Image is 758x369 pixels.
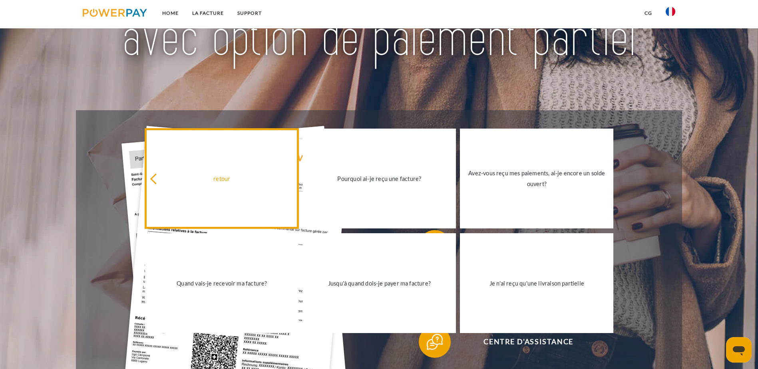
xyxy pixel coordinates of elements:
div: Je n'ai reçu qu'une livraison partielle [465,278,609,288]
div: Avez-vous reçu mes paiements, ai-je encore un solde ouvert? [465,168,609,189]
div: Quand vais-je recevoir ma facture? [150,278,294,288]
div: Jusqu'à quand dois-je payer ma facture? [307,278,451,288]
a: CG [638,6,659,20]
iframe: Bouton de lancement de la fenêtre de messagerie [726,337,752,363]
div: retour [150,173,294,184]
a: Home [155,6,185,20]
button: Centre d'assistance [419,326,627,358]
span: Centre d'assistance [430,326,626,358]
a: LA FACTURE [185,6,231,20]
img: qb_help.svg [425,332,445,352]
img: fr [666,7,675,16]
a: Support [231,6,269,20]
div: Pourquoi ai-je reçu une facture? [307,173,451,184]
a: Avez-vous reçu mes paiements, ai-je encore un solde ouvert? [460,129,613,228]
img: logo-powerpay.svg [83,9,147,17]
